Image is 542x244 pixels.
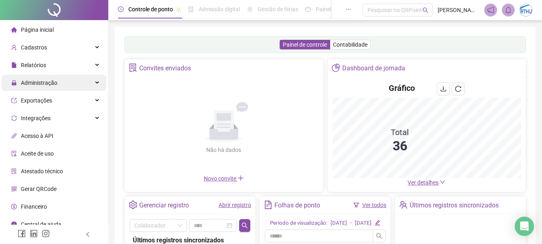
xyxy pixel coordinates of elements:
[316,6,347,12] span: Painel do DP
[219,202,251,208] a: Abrir registro
[21,80,57,86] span: Administração
[129,64,137,72] span: solution
[408,179,438,186] span: Ver detalhes
[332,64,340,72] span: pie-chart
[204,175,244,182] span: Novo convite
[21,44,47,51] span: Cadastros
[139,199,189,212] div: Gerenciar registro
[346,6,351,12] span: ellipsis
[487,6,494,14] span: notification
[11,221,17,227] span: info-circle
[247,6,253,12] span: sun
[30,230,38,238] span: linkedin
[187,146,261,154] div: Não há dados
[21,203,47,210] span: Financeiro
[139,62,191,75] div: Convites enviados
[242,222,248,229] span: search
[176,7,181,12] span: pushpin
[376,233,382,239] span: search
[21,221,61,228] span: Central de ajuda
[21,97,52,104] span: Exportações
[422,7,428,13] span: search
[515,217,534,236] div: Open Intercom Messenger
[375,220,380,225] span: edit
[85,232,91,237] span: left
[118,6,124,12] span: clock-circle
[199,6,240,12] span: Admissão digital
[11,80,17,86] span: lock
[270,219,327,228] div: Período de visualização:
[21,150,54,157] span: Aceite de uso
[283,41,327,48] span: Painel de controle
[11,27,17,33] span: home
[520,4,532,16] img: 48594
[440,86,447,92] span: download
[11,115,17,121] span: sync
[21,62,46,68] span: Relatórios
[11,168,17,174] span: solution
[410,199,499,212] div: Últimos registros sincronizados
[258,6,298,12] span: Gestão de férias
[42,230,50,238] span: instagram
[238,175,244,181] span: plus
[11,133,17,139] span: api
[408,179,445,186] a: Ver detalhes down
[129,201,137,209] span: setting
[455,86,461,92] span: reload
[355,219,371,228] div: [DATE]
[305,6,311,12] span: dashboard
[11,62,17,68] span: file
[21,133,53,139] span: Acesso à API
[274,199,320,212] div: Folhas de ponto
[11,98,17,103] span: export
[264,201,272,209] span: file-text
[342,62,405,75] div: Dashboard de jornada
[21,27,54,33] span: Página inicial
[21,186,57,192] span: Gerar QRCode
[21,168,63,174] span: Atestado técnico
[21,115,51,121] span: Integrações
[11,204,17,209] span: dollar
[333,41,367,48] span: Contabilidade
[505,6,512,14] span: bell
[353,202,359,208] span: filter
[438,6,479,14] span: [PERSON_NAME] - ARTHUZO
[399,201,408,209] span: team
[18,230,26,238] span: facebook
[350,219,352,228] div: -
[128,6,173,12] span: Controle de ponto
[188,6,194,12] span: file-done
[389,82,415,94] h4: Gráfico
[440,179,445,185] span: down
[11,45,17,50] span: user-add
[331,219,347,228] div: [DATE]
[362,202,386,208] a: Ver todos
[11,186,17,192] span: qrcode
[11,151,17,156] span: audit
